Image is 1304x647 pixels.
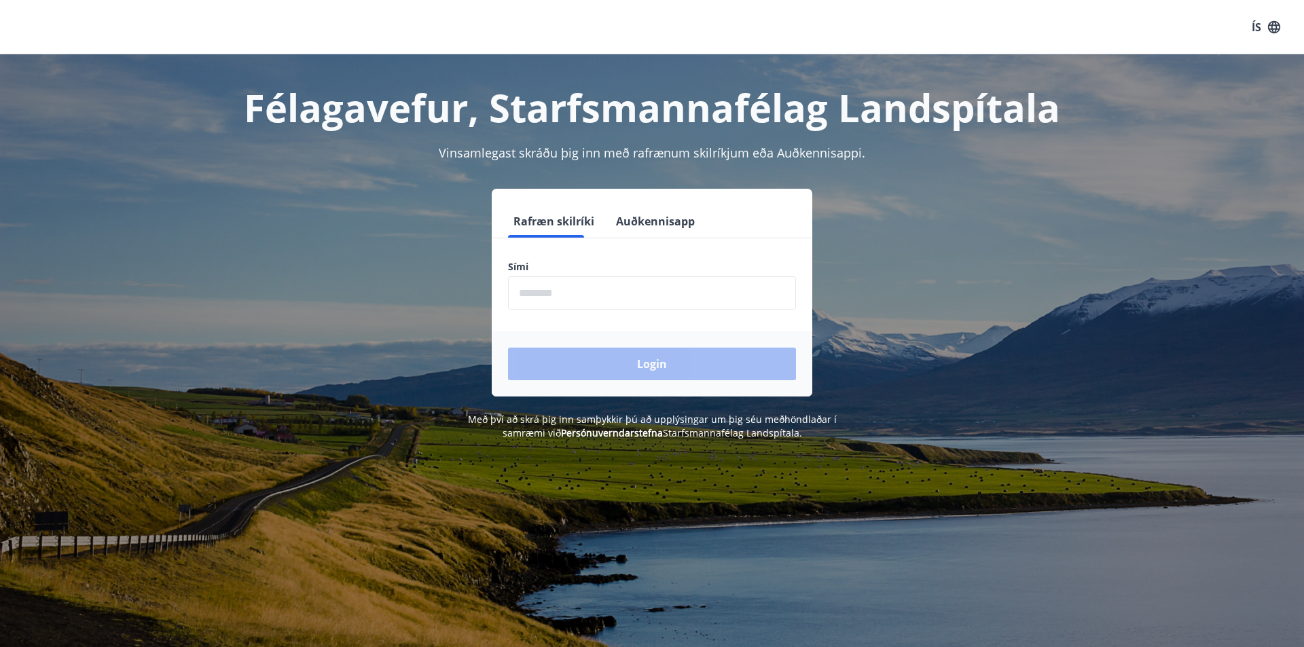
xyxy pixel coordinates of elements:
h1: Félagavefur, Starfsmannafélag Landspítala [179,81,1125,133]
span: Með því að skrá þig inn samþykkir þú að upplýsingar um þig séu meðhöndlaðar í samræmi við Starfsm... [468,413,837,439]
button: ÍS [1244,15,1288,39]
span: Vinsamlegast skráðu þig inn með rafrænum skilríkjum eða Auðkennisappi. [439,145,865,161]
a: Persónuverndarstefna [561,426,663,439]
button: Auðkennisapp [611,205,700,238]
button: Rafræn skilríki [508,205,600,238]
label: Sími [508,260,796,274]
